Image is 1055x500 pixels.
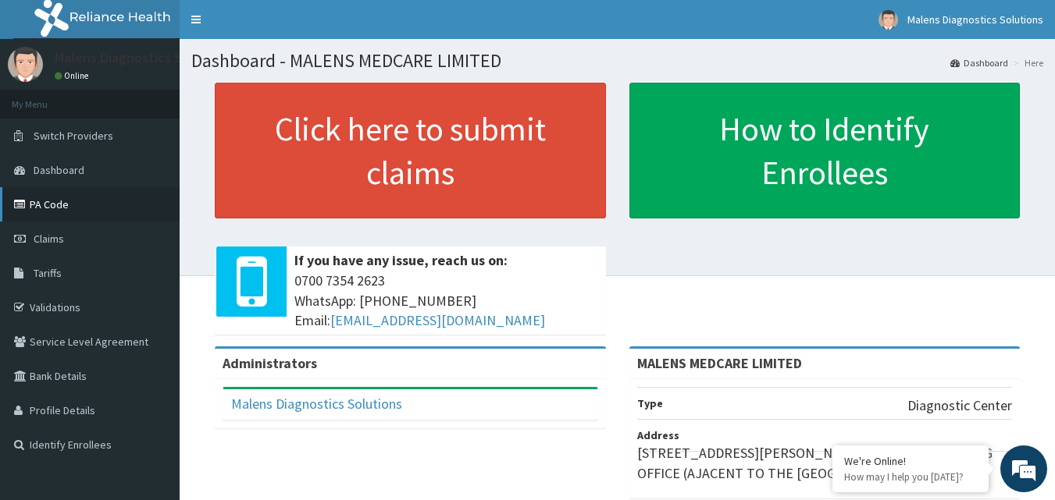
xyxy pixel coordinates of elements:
[637,428,679,442] b: Address
[256,8,294,45] div: Minimize live chat window
[223,354,317,372] b: Administrators
[8,47,43,82] img: User Image
[55,70,92,81] a: Online
[637,396,663,410] b: Type
[34,129,113,143] span: Switch Providers
[34,232,64,246] span: Claims
[294,251,508,269] b: If you have any issue, reach us on:
[231,395,402,413] a: Malens Diagnostics Solutions
[8,334,298,388] textarea: Type your message and hit 'Enter'
[637,443,1013,483] p: [STREET_ADDRESS][PERSON_NAME] IKORODU LICENSING OFFICE (AJACENT TO THE [GEOGRAPHIC_DATA]).
[81,87,262,108] div: Chat with us now
[950,56,1008,69] a: Dashboard
[294,271,598,331] span: 0700 7354 2623 WhatsApp: [PHONE_NUMBER] Email:
[34,266,62,280] span: Tariffs
[637,354,802,372] strong: MALENS MEDCARE LIMITED
[844,454,977,468] div: We're Online!
[29,78,63,117] img: d_794563401_company_1708531726252_794563401
[330,311,545,329] a: [EMAIL_ADDRESS][DOMAIN_NAME]
[907,395,1012,416] p: Diagnostic Center
[34,163,84,177] span: Dashboard
[879,10,898,30] img: User Image
[215,83,606,218] a: Click here to submit claims
[191,51,1043,71] h1: Dashboard - MALENS MEDCARE LIMITED
[1010,56,1043,69] li: Here
[91,151,216,308] span: We're online!
[55,51,232,65] p: Malens Diagnostics Solutions
[907,12,1043,27] span: Malens Diagnostics Solutions
[629,83,1021,218] a: How to Identify Enrollees
[844,470,977,484] p: How may I help you today?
